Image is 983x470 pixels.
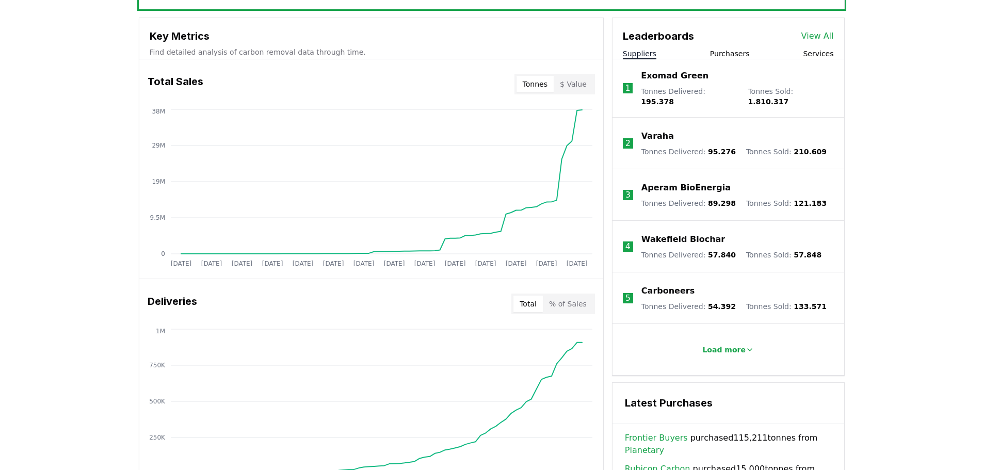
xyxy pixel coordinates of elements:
button: Tonnes [517,76,554,92]
span: 210.609 [794,148,827,156]
p: Tonnes Delivered : [641,147,736,157]
a: Frontier Buyers [625,432,688,444]
a: Exomad Green [641,70,708,82]
a: Aperam BioEnergia [641,182,731,194]
p: Tonnes Delivered : [641,301,736,312]
span: purchased 115,211 tonnes from [625,432,832,457]
tspan: [DATE] [505,260,526,267]
a: Planetary [625,444,664,457]
p: Tonnes Sold : [746,147,827,157]
p: Tonnes Sold : [748,86,833,107]
a: Carboneers [641,285,695,297]
tspan: [DATE] [170,260,191,267]
tspan: [DATE] [201,260,222,267]
h3: Leaderboards [623,28,694,44]
tspan: [DATE] [231,260,252,267]
p: Find detailed analysis of carbon removal data through time. [150,47,593,57]
p: Tonnes Delivered : [641,198,736,208]
tspan: 29M [152,142,165,149]
a: Wakefield Biochar [641,233,725,246]
tspan: 0 [161,250,165,257]
p: Tonnes Sold : [746,301,827,312]
span: 57.840 [708,251,736,259]
h3: Key Metrics [150,28,593,44]
p: 3 [625,189,631,201]
span: 121.183 [794,199,827,207]
tspan: [DATE] [444,260,465,267]
tspan: [DATE] [323,260,344,267]
tspan: [DATE] [383,260,405,267]
button: Total [513,296,543,312]
tspan: 750K [149,362,166,369]
tspan: [DATE] [536,260,557,267]
span: 54.392 [708,302,736,311]
p: 5 [625,292,631,304]
span: 1.810.317 [748,98,788,106]
p: Tonnes Sold : [746,198,827,208]
button: Load more [694,339,762,360]
p: Tonnes Delivered : [641,86,737,107]
button: $ Value [554,76,593,92]
tspan: 250K [149,434,166,441]
p: Tonnes Sold : [746,250,821,260]
tspan: [DATE] [414,260,435,267]
tspan: 500K [149,398,166,405]
p: Load more [702,345,746,355]
span: 133.571 [794,302,827,311]
span: 195.378 [641,98,674,106]
tspan: [DATE] [262,260,283,267]
tspan: [DATE] [475,260,496,267]
p: 4 [625,240,631,253]
button: Services [803,48,833,59]
tspan: [DATE] [566,260,587,267]
button: Purchasers [710,48,750,59]
p: Tonnes Delivered : [641,250,736,260]
p: 1 [625,82,630,94]
h3: Total Sales [148,74,203,94]
button: % of Sales [543,296,593,312]
p: 2 [625,137,631,150]
button: Suppliers [623,48,656,59]
a: Varaha [641,130,674,142]
tspan: 1M [156,328,165,335]
a: View All [801,30,834,42]
tspan: [DATE] [353,260,374,267]
span: 95.276 [708,148,736,156]
h3: Deliveries [148,294,197,314]
span: 57.848 [794,251,821,259]
span: 89.298 [708,199,736,207]
tspan: 38M [152,108,165,115]
tspan: 9.5M [150,214,165,221]
tspan: 19M [152,178,165,185]
h3: Latest Purchases [625,395,832,411]
tspan: [DATE] [292,260,313,267]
